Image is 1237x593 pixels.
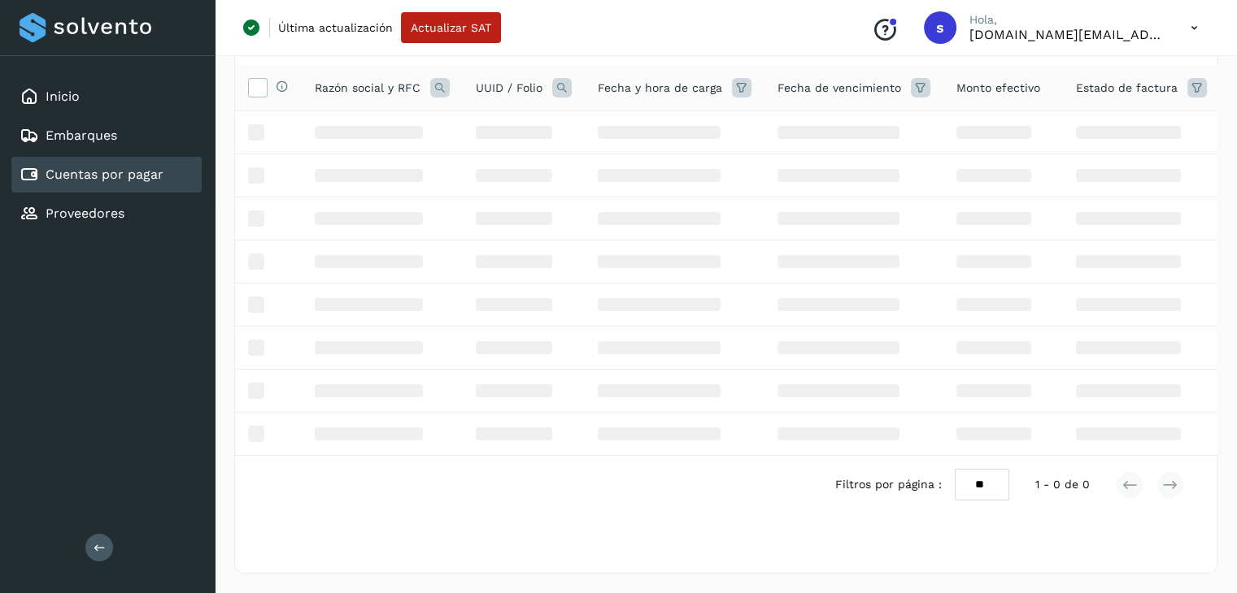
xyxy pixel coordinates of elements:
[11,196,202,232] div: Proveedores
[401,12,501,43] button: Actualizar SAT
[11,118,202,154] div: Embarques
[46,128,117,143] a: Embarques
[278,20,393,35] p: Última actualización
[476,80,542,97] span: UUID / Folio
[411,22,491,33] span: Actualizar SAT
[11,157,202,193] div: Cuentas por pagar
[1076,80,1178,97] span: Estado de factura
[46,89,80,104] a: Inicio
[315,80,420,97] span: Razón social y RFC
[777,80,901,97] span: Fecha de vencimiento
[956,80,1040,97] span: Monto efectivo
[11,79,202,115] div: Inicio
[46,206,124,221] a: Proveedores
[835,476,942,493] span: Filtros por página :
[46,167,163,182] a: Cuentas por pagar
[969,27,1165,42] p: solvento.sl@segmail.co
[1035,476,1090,493] span: 1 - 0 de 0
[969,13,1165,27] p: Hola,
[598,80,722,97] span: Fecha y hora de carga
